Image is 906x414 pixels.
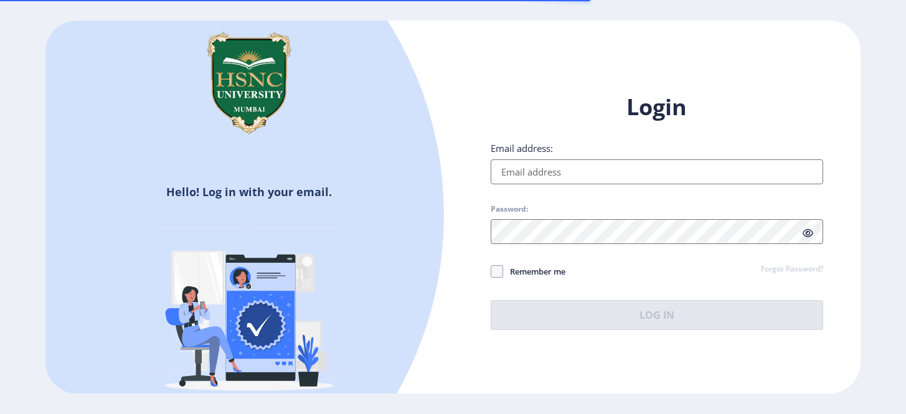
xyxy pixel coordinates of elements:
span: Remember me [503,264,565,279]
a: Forgot Password? [761,264,823,275]
img: hsnc.png [187,21,311,145]
label: Password: [491,204,528,214]
label: Email address: [491,142,553,154]
input: Email address [491,159,824,184]
button: Log In [491,300,824,330]
h1: Login [491,92,824,122]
